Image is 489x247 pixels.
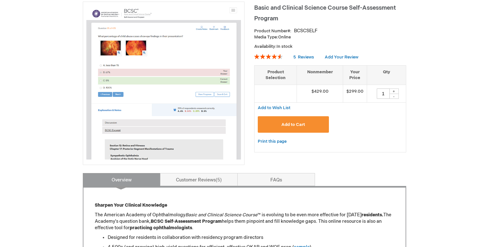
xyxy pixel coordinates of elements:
[254,34,406,40] p: Online
[108,234,394,241] li: Designed for residents in collaboration with residency program directors
[389,94,399,99] div: -
[83,173,160,186] a: Overview
[377,88,390,99] input: Qty
[258,116,329,133] button: Add to Cart
[254,44,406,50] p: Availability:
[254,28,291,34] strong: Product Number
[367,65,406,85] th: Qty
[216,177,222,183] span: 5
[255,65,297,85] th: Product Selection
[389,88,399,94] div: +
[151,219,222,224] strong: BCSC Self-Assessment Program
[254,54,283,59] div: 92%
[362,212,383,218] strong: residents.
[95,202,167,208] strong: Sharpen Your Clinical Knowledge
[343,65,367,85] th: Your Price
[160,173,238,186] a: Customer Reviews5
[343,85,367,102] td: $299.00
[130,225,192,231] strong: practicing ophthalmologists
[254,5,396,22] span: Basic and Clinical Science Course Self-Assessment Program
[325,55,358,60] a: Add Your Review
[185,212,257,218] em: Basic and Clinical Science Course
[293,55,296,60] span: 5
[298,55,314,60] span: Reviews
[258,105,290,110] a: Add to Wish List
[297,65,343,85] th: Nonmember
[294,28,318,34] div: BCSCSELF
[281,122,305,127] span: Add to Cart
[254,35,278,40] strong: Media Type:
[86,5,241,160] img: Basic and Clinical Science Course Self-Assessment Program
[237,173,315,186] a: FAQs
[258,138,287,146] a: Print this page
[293,55,315,60] a: 5 Reviews
[297,85,343,102] td: $429.00
[95,212,394,231] p: The American Academy of Ophthalmology ™ is evolving to be even more effective for [DATE] The Acad...
[277,44,292,49] span: In stock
